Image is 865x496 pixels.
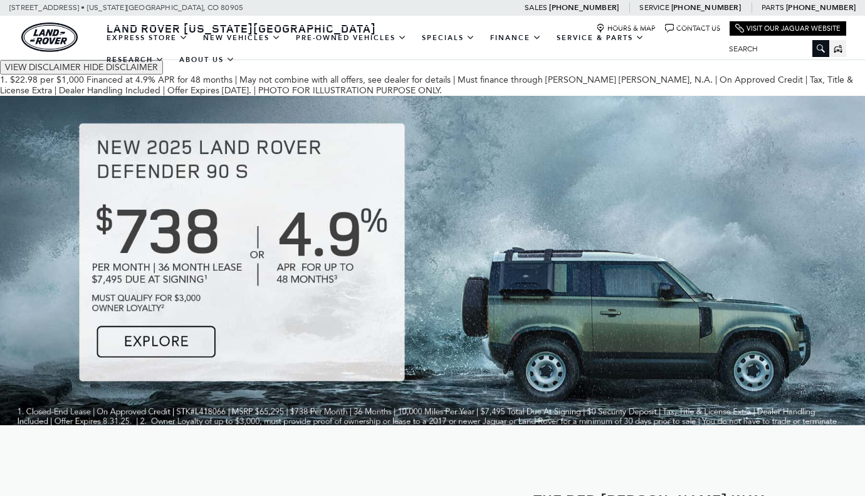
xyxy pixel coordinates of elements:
a: Visit Our Jaguar Website [735,24,841,33]
a: Hours & Map [596,24,656,33]
a: [PHONE_NUMBER] [671,3,741,13]
a: [PHONE_NUMBER] [549,3,619,13]
a: Pre-Owned Vehicles [288,27,414,49]
a: Specials [414,27,483,49]
a: [STREET_ADDRESS] • [US_STATE][GEOGRAPHIC_DATA], CO 80905 [9,3,243,12]
span: Service [639,3,669,12]
a: About Us [172,49,243,71]
a: New Vehicles [196,27,288,49]
a: EXPRESS STORE [99,27,196,49]
span: Parts [762,3,784,12]
img: Land Rover [21,23,78,52]
a: [PHONE_NUMBER] [786,3,856,13]
span: VIEW DISCLAIMER [5,62,81,73]
span: HIDE DISCLAIMER [83,62,158,73]
a: Contact Us [665,24,720,33]
a: land-rover [21,23,78,52]
nav: Main Navigation [99,27,720,71]
a: Finance [483,27,549,49]
a: Service & Parts [549,27,652,49]
input: Search [720,41,829,56]
span: Sales [525,3,547,12]
a: Land Rover [US_STATE][GEOGRAPHIC_DATA] [99,21,384,36]
a: Research [99,49,172,71]
span: Land Rover [US_STATE][GEOGRAPHIC_DATA] [107,21,376,36]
